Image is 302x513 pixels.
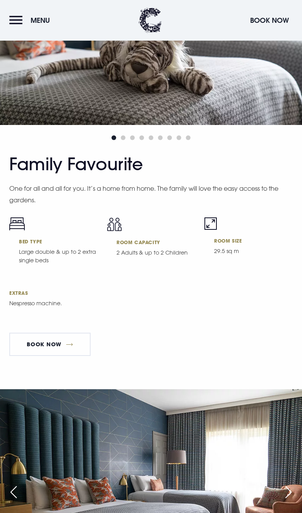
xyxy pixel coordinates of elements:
[204,217,217,230] img: Room size icon
[31,16,50,25] span: Menu
[214,247,293,255] p: 29.5 sq m
[149,135,153,140] span: Go to slide 5
[9,299,293,308] p: Nespresso machine.
[9,183,293,206] p: One for all and all for you. It’s a home from home. The family will love the easy access to the g...
[121,135,125,140] span: Go to slide 2
[9,12,54,29] button: Menu
[139,135,144,140] span: Go to slide 4
[177,135,181,140] span: Go to slide 8
[9,333,91,356] a: Book Now
[107,217,122,231] img: Family icon
[117,248,195,257] p: 2 Adults & up to 2 Children
[112,135,116,140] span: Go to slide 1
[186,135,190,140] span: Go to slide 9
[158,135,163,140] span: Go to slide 6
[130,135,135,140] span: Go to slide 3
[9,290,293,296] h6: Extras
[167,135,172,140] span: Go to slide 7
[4,484,23,501] div: Previous slide
[139,8,162,33] img: Clandeboye Lodge
[214,238,293,244] h6: Room Size
[19,248,98,265] p: Large double & up to 2 extra single beds
[9,217,25,231] img: Bed icon
[9,154,160,174] h2: Family Favourite
[279,484,298,501] div: Next slide
[117,239,195,245] h6: Room Capacity
[19,238,98,245] h6: Bed Type
[246,12,293,29] button: Book Now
